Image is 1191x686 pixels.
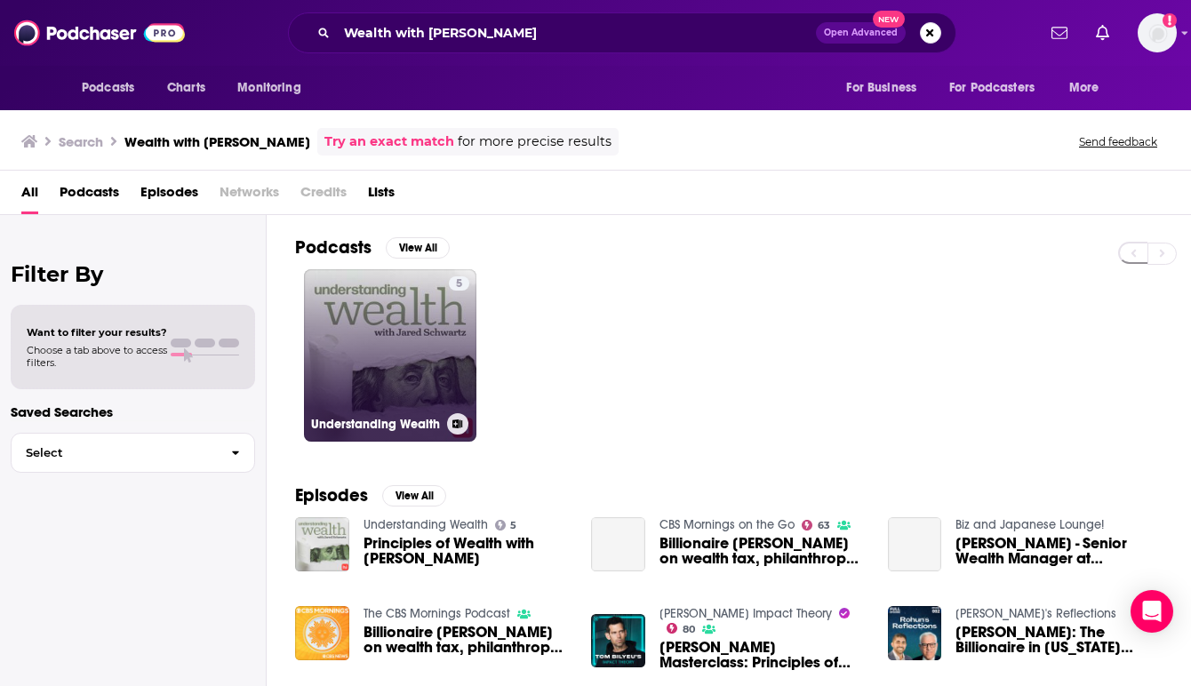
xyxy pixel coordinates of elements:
[659,536,867,566] a: Billionaire David Rubenstein on wealth tax, philanthropy and what we can learn from history
[1057,71,1122,105] button: open menu
[888,517,942,571] a: David Rubenstein - Senior Wealth Manager at Argentum Wealth Management on Navigating Japan’s Inve...
[295,517,349,571] img: Principles of Wealth with David Rubenstein
[659,606,832,621] a: Tom Bilyeu's Impact Theory
[364,625,571,655] a: Billionaire David Rubenstein on wealth tax, philanthropy and what we can learn from history
[683,626,695,634] span: 80
[1089,18,1116,48] a: Show notifications dropdown
[288,12,956,53] div: Search podcasts, credits, & more...
[846,76,916,100] span: For Business
[368,178,395,214] a: Lists
[1163,13,1177,28] svg: Add a profile image
[495,520,517,530] a: 5
[364,536,571,566] a: Principles of Wealth with David Rubenstein
[949,76,1035,100] span: For Podcasters
[60,178,119,214] a: Podcasts
[364,517,488,532] a: Understanding Wealth
[11,261,255,287] h2: Filter By
[300,178,347,214] span: Credits
[1044,18,1075,48] a: Show notifications dropdown
[12,447,217,459] span: Select
[295,236,372,259] h2: Podcasts
[295,236,450,259] a: PodcastsView All
[955,517,1104,532] a: Biz and Japanese Lounge!
[1069,76,1099,100] span: More
[938,71,1060,105] button: open menu
[458,132,611,152] span: for more precise results
[225,71,324,105] button: open menu
[69,71,157,105] button: open menu
[824,28,898,37] span: Open Advanced
[1138,13,1177,52] button: Show profile menu
[1138,13,1177,52] span: Logged in as HughE
[510,522,516,530] span: 5
[659,640,867,670] span: [PERSON_NAME] Masterclass: Principles of Control and Success (Replay)
[818,522,830,530] span: 63
[364,625,571,655] span: Billionaire [PERSON_NAME] on wealth tax, philanthropy and what we can learn from history
[124,133,310,150] h3: Wealth with [PERSON_NAME]
[955,625,1163,655] a: David Rubenstein: The Billionaire in Washington giving away his Wealth and Preserving America's H...
[1138,13,1177,52] img: User Profile
[955,536,1163,566] a: David Rubenstein - Senior Wealth Manager at Argentum Wealth Management on Navigating Japan’s Inve...
[82,76,134,100] span: Podcasts
[386,237,450,259] button: View All
[27,344,167,369] span: Choose a tab above to access filters.
[802,520,830,530] a: 63
[295,484,368,507] h2: Episodes
[27,326,167,339] span: Want to filter your results?
[955,536,1163,566] span: [PERSON_NAME] - Senior Wealth Manager at Argentum Wealth Management on Navigating Japan’s Investm...
[337,19,816,47] input: Search podcasts, credits, & more...
[888,606,942,660] img: David Rubenstein: The Billionaire in Washington giving away his Wealth and Preserving America's H...
[591,517,645,571] a: Billionaire David Rubenstein on wealth tax, philanthropy and what we can learn from history
[21,178,38,214] a: All
[59,133,103,150] h3: Search
[659,640,867,670] a: David Rubenstein’s Masterclass: Principles of Control and Success (Replay)
[140,178,198,214] a: Episodes
[659,536,867,566] span: Billionaire [PERSON_NAME] on wealth tax, philanthropy and what we can learn from history
[220,178,279,214] span: Networks
[324,132,454,152] a: Try an exact match
[659,517,795,532] a: CBS Mornings on the Go
[167,76,205,100] span: Charts
[304,269,476,442] a: 5Understanding Wealth
[1131,590,1173,633] div: Open Intercom Messenger
[364,536,571,566] span: Principles of Wealth with [PERSON_NAME]
[456,275,462,293] span: 5
[591,614,645,668] img: David Rubenstein’s Masterclass: Principles of Control and Success (Replay)
[11,403,255,420] p: Saved Searches
[237,76,300,100] span: Monitoring
[667,623,695,634] a: 80
[816,22,906,44] button: Open AdvancedNew
[955,606,1116,621] a: Rohun's Reflections
[11,433,255,473] button: Select
[1074,134,1163,149] button: Send feedback
[14,16,185,50] img: Podchaser - Follow, Share and Rate Podcasts
[295,606,349,660] img: Billionaire David Rubenstein on wealth tax, philanthropy and what we can learn from history
[873,11,905,28] span: New
[311,417,440,432] h3: Understanding Wealth
[382,485,446,507] button: View All
[449,276,469,291] a: 5
[156,71,216,105] a: Charts
[955,625,1163,655] span: [PERSON_NAME]: The Billionaire in [US_STATE] giving away his Wealth and Preserving America's History
[364,606,510,621] a: The CBS Mornings Podcast
[834,71,939,105] button: open menu
[295,484,446,507] a: EpisodesView All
